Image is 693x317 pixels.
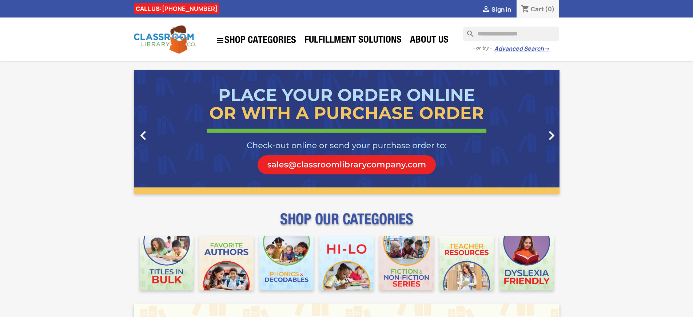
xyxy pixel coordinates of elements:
img: CLC_HiLo_Mobile.jpg [319,236,374,290]
a: Fulfillment Solutions [301,34,405,48]
i: search [463,27,472,35]
input: Search [463,27,559,41]
a:  Sign in [482,5,511,13]
img: CLC_Fiction_Nonfiction_Mobile.jpg [379,236,434,290]
img: Classroom Library Company [134,26,196,54]
div: CALL US: [134,3,219,14]
a: About Us [406,34,452,48]
img: CLC_Bulk_Mobile.jpg [140,236,194,290]
a: Advanced Search→ [494,45,549,52]
img: CLC_Favorite_Authors_Mobile.jpg [199,236,254,290]
i:  [482,5,490,14]
img: CLC_Teacher_Resources_Mobile.jpg [439,236,494,290]
i:  [216,36,224,45]
span: Cart [531,5,544,13]
ul: Carousel container [134,70,559,194]
i:  [542,126,561,145]
a: SHOP CATEGORIES [212,32,300,48]
span: (0) [545,5,555,13]
img: CLC_Phonics_And_Decodables_Mobile.jpg [259,236,314,290]
img: CLC_Dyslexia_Mobile.jpg [499,236,554,290]
a: [PHONE_NUMBER] [162,5,218,13]
a: Next [495,70,559,194]
span: Sign in [491,5,511,13]
i:  [134,126,152,145]
span: - or try - [473,44,494,52]
p: SHOP OUR CATEGORIES [134,217,559,230]
a: Previous [134,70,198,194]
span: → [544,45,549,52]
i: shopping_cart [521,5,530,14]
